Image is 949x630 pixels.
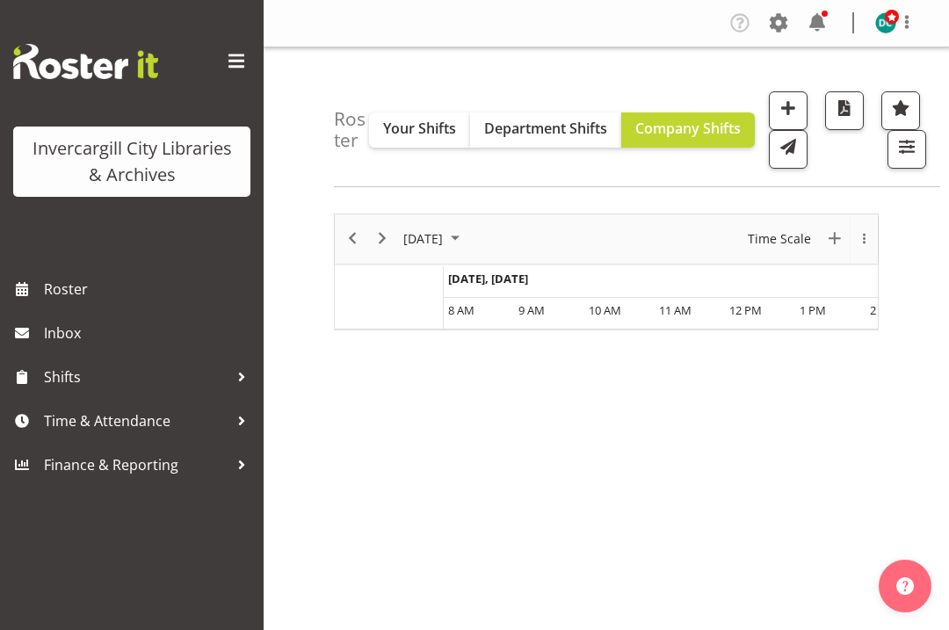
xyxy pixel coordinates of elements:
[44,320,255,346] span: Inbox
[896,577,914,595] img: help-xxl-2.png
[44,408,228,434] span: Time & Attendance
[44,452,228,478] span: Finance & Reporting
[31,135,233,188] div: Invercargill City Libraries & Archives
[769,130,808,169] button: Send a list of all shifts for the selected filtered period to all rostered employees.
[13,44,158,79] img: Rosterit website logo
[334,109,369,150] h4: Roster
[484,119,607,138] span: Department Shifts
[44,276,255,302] span: Roster
[635,119,741,138] span: Company Shifts
[621,112,755,148] button: Company Shifts
[887,130,926,169] button: Filter Shifts
[44,364,228,390] span: Shifts
[825,91,864,130] button: Download a PDF of the roster for the current day
[769,91,808,130] button: Add a new shift
[875,12,896,33] img: donald-cunningham11616.jpg
[881,91,920,130] button: Highlight an important date within the roster.
[383,119,456,138] span: Your Shifts
[369,112,470,148] button: Your Shifts
[470,112,621,148] button: Department Shifts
